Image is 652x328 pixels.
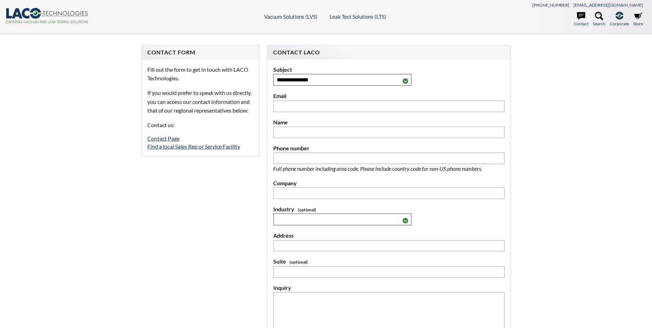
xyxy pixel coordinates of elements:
a: Store [633,12,643,27]
label: Company [273,179,505,188]
label: Subject [273,65,505,74]
p: Full phone number including area code. Please include country code for non-US phone numbers. [273,164,505,173]
p: Contact us: [147,121,253,130]
a: Contact Page [147,135,180,142]
a: Find a local Sales Rep or Service Facility [147,143,240,150]
a: [PHONE_NUMBER] [532,2,569,8]
label: Inquiry [273,283,505,292]
a: Contact [574,12,588,27]
a: Search [593,12,605,27]
p: Fill out the form to get in touch with LACO Technologies. [147,65,253,83]
label: Phone number [273,144,505,153]
label: Address [273,231,505,240]
h4: Contact Form [147,49,253,56]
a: [EMAIL_ADDRESS][DOMAIN_NAME] [573,2,643,8]
label: Email [273,91,505,100]
span: Corporate [610,20,629,27]
p: If you would prefer to speak with us directly, you can access our contact information and that of... [147,88,253,115]
h4: Contact LACO [273,49,505,56]
a: Vacuum Solutions (LVS) [264,14,318,20]
a: Leak Test Solutions (LTS) [330,14,386,20]
label: Industry [273,205,505,214]
label: Name [273,118,505,127]
label: Suite [273,257,505,266]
